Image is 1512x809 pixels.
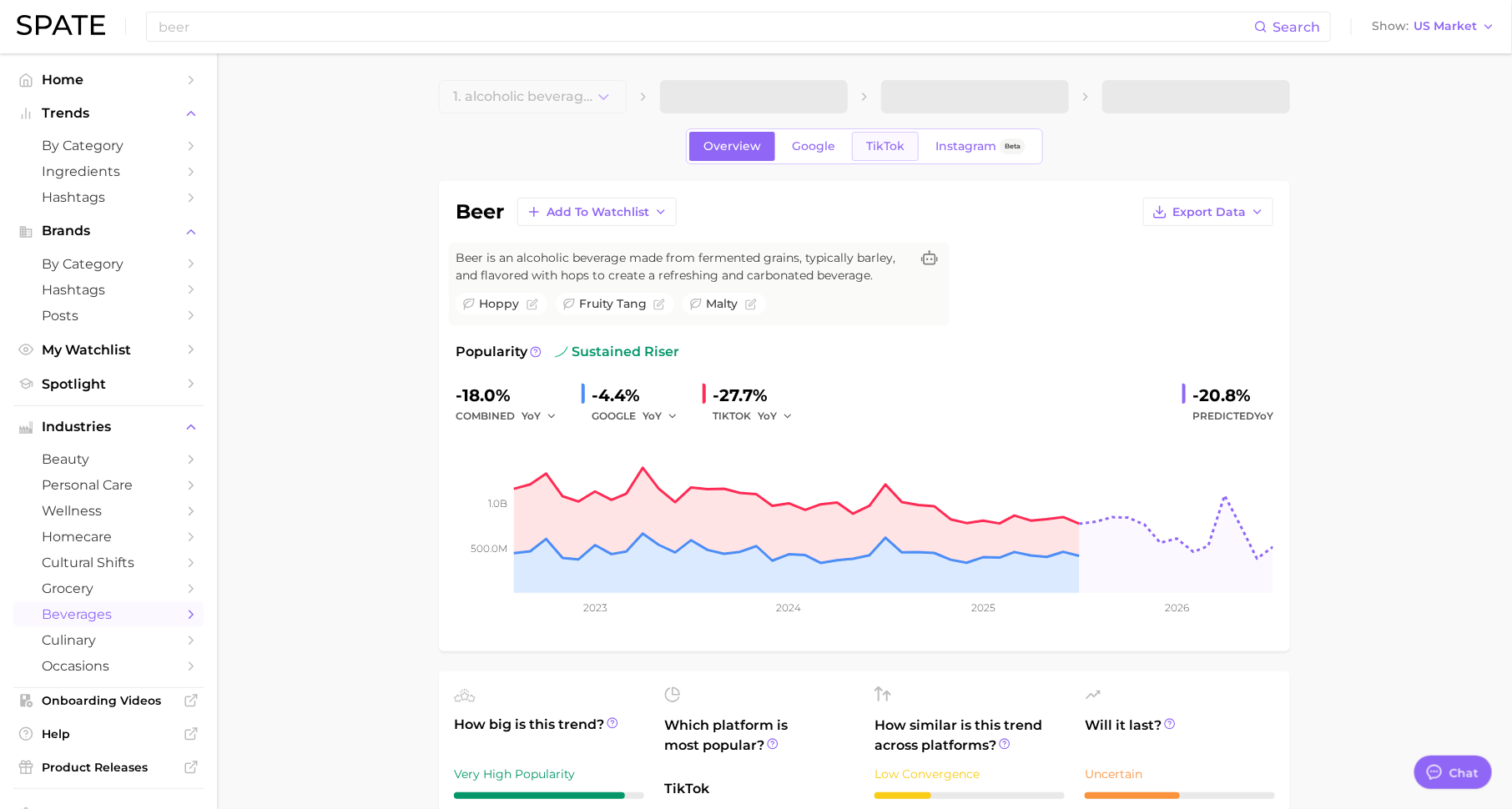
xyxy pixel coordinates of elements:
span: Popularity [456,342,527,362]
div: Low Convergence [874,764,1065,784]
span: Hashtags [42,189,175,205]
span: Overview [703,139,761,153]
span: Google [792,139,835,153]
a: occasions [13,653,204,679]
span: beverages [42,606,175,622]
div: Uncertain [1085,764,1275,784]
button: ShowUS Market [1368,16,1499,38]
tspan: 2024 [777,601,802,614]
span: culinary [42,632,175,648]
div: TIKTOK [713,406,804,426]
a: Hashtags [13,277,204,303]
span: homecare [42,529,175,545]
span: Spotlight [42,376,175,392]
button: Trends [13,101,204,126]
span: Hashtags [42,282,175,298]
button: YoY [758,406,794,426]
span: malty [707,295,738,313]
span: Search [1273,19,1320,35]
button: Flag as miscategorized or irrelevant [745,299,757,310]
div: -4.4% [592,382,689,409]
span: Industries [42,420,175,435]
a: Help [13,721,204,746]
h1: beer [456,202,504,222]
a: by Category [13,133,204,158]
span: Trends [42,106,175,121]
input: Search here for a brand, industry, or ingredient [157,13,1254,41]
span: YoY [522,409,541,423]
span: Instagram [935,139,996,153]
a: cultural shifts [13,550,204,575]
div: -18.0% [456,382,568,409]
a: culinary [13,627,204,653]
a: Onboarding Videos [13,688,204,713]
span: personal care [42,477,175,493]
a: homecare [13,524,204,550]
a: Ingredients [13,158,204,184]
a: Product Releases [13,755,204,780]
span: Beta [1005,139,1021,153]
button: Brands [13,219,204,244]
div: Very High Popularity [454,764,644,784]
a: TikTok [852,132,919,161]
a: Hashtags [13,184,204,210]
span: How big is this trend? [454,715,644,756]
span: beauty [42,451,175,467]
span: My Watchlist [42,342,175,358]
span: 1. alcoholic beverages Choose Category [453,89,595,104]
div: -27.7% [713,382,804,409]
tspan: 2025 [971,601,995,614]
span: TikTok [664,779,854,799]
div: 3 / 10 [874,792,1065,799]
span: Export Data [1172,205,1246,219]
span: Help [42,726,175,741]
img: SPATE [17,15,105,35]
button: Industries [13,415,204,440]
div: combined [456,406,568,426]
tspan: 2026 [1165,601,1189,614]
button: 1. alcoholic beveragesChoose Category [439,80,627,113]
span: YoY [1254,410,1273,422]
span: fruity tang [579,295,647,313]
span: Brands [42,224,175,239]
span: wellness [42,503,175,519]
a: wellness [13,498,204,524]
span: Which platform is most popular? [664,716,854,771]
div: 9 / 10 [454,792,644,799]
span: Onboarding Videos [42,693,175,708]
a: Home [13,67,204,93]
a: Google [778,132,849,161]
button: Flag as miscategorized or irrelevant [653,299,665,310]
span: Beer is an alcoholic beverage made from fermented grains, typically barley, and flavored with hop... [456,249,910,284]
span: Home [42,72,175,88]
span: Ingredients [42,163,175,179]
span: YoY [758,409,777,423]
button: YoY [643,406,678,426]
a: beauty [13,446,204,472]
button: YoY [522,406,557,426]
span: Predicted [1192,406,1273,426]
span: by Category [42,256,175,272]
a: by Category [13,251,204,277]
a: beverages [13,601,204,627]
span: TikTok [866,139,905,153]
span: sustained riser [555,342,679,362]
div: 5 / 10 [1085,792,1275,799]
span: US Market [1414,22,1477,31]
span: occasions [42,658,175,674]
span: Add to Watchlist [547,205,649,219]
a: InstagramBeta [921,132,1040,161]
a: Overview [689,132,775,161]
span: Show [1372,22,1409,31]
span: by Category [42,138,175,153]
span: How similar is this trend across platforms? [874,716,1065,756]
div: -20.8% [1192,382,1273,409]
button: Add to Watchlist [517,198,677,226]
tspan: 2023 [583,601,607,614]
span: cultural shifts [42,555,175,570]
a: personal care [13,472,204,498]
span: Will it last? [1085,716,1275,756]
a: grocery [13,575,204,601]
span: grocery [42,580,175,596]
div: GOOGLE [592,406,689,426]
